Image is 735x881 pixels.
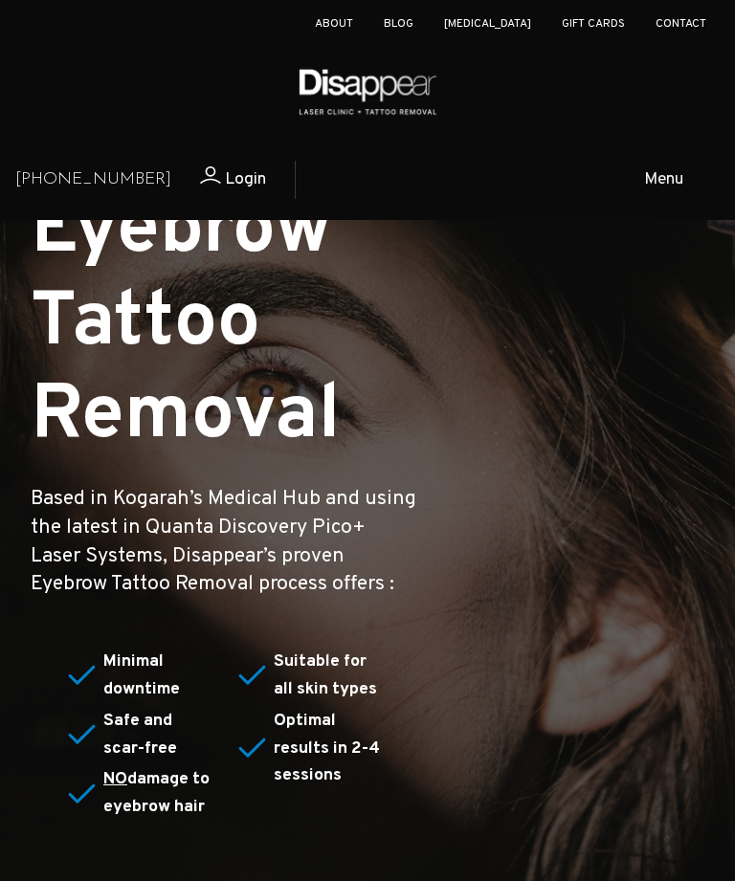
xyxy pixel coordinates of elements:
u: NO [103,768,127,790]
strong: Minimal downtime [103,650,180,700]
a: About [315,16,353,32]
a: [MEDICAL_DATA] [444,16,531,32]
a: Blog [384,16,413,32]
a: Menu [577,149,725,210]
big: Based in Kogarah’s Medical Hub and using the latest in Quanta Discovery Pico+ Laser Systems, Disa... [31,486,416,597]
a: Gift Cards [562,16,625,32]
strong: Suitable for all skin types [274,650,377,700]
ul: Open Mobile Menu [377,149,725,210]
img: Disappear - Laser Clinic and Tattoo Removal Services in Sydney, Australia [295,57,441,125]
a: Login [171,166,266,194]
a: Contact [656,16,706,32]
a: [PHONE_NUMBER] [15,166,171,194]
small: Eyebrow Tattoo Removal [31,183,341,466]
strong: Safe and scar-free [103,710,177,760]
span: Login [225,168,266,190]
strong: Optimal results in 2-4 sessions [274,710,380,787]
span: Menu [644,166,683,194]
strong: damage to eyebrow hair [103,768,210,818]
